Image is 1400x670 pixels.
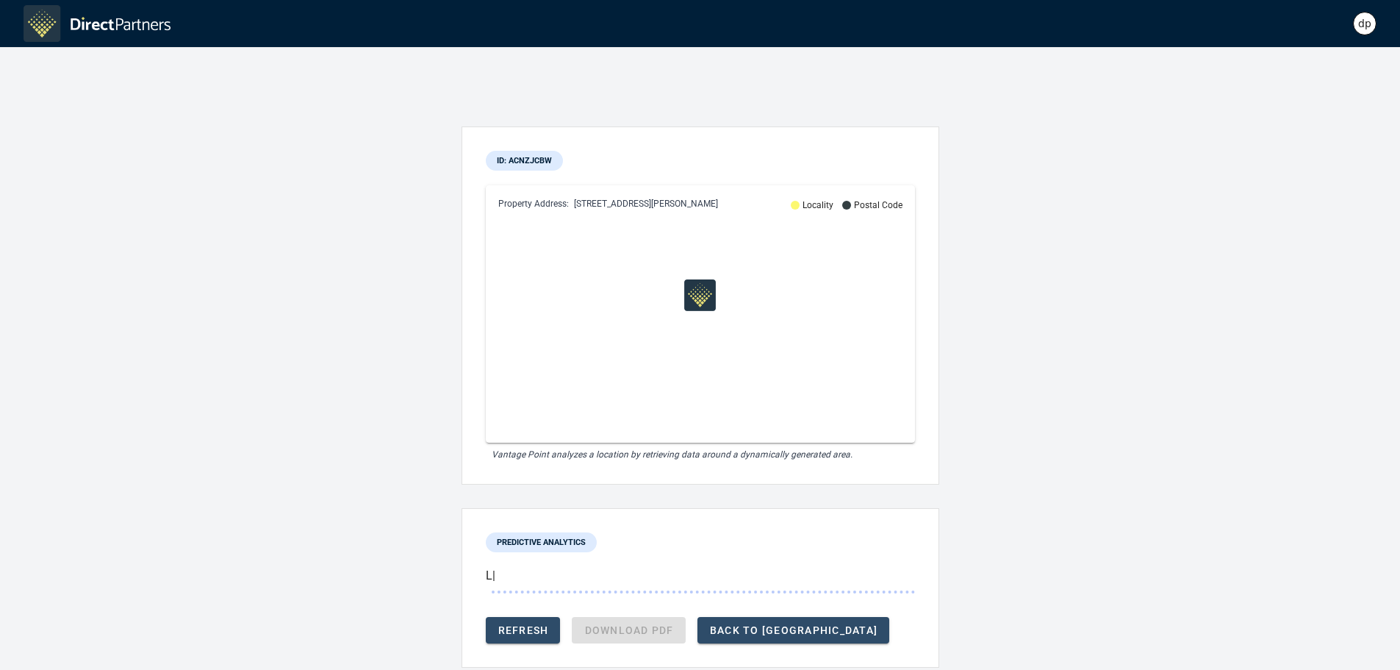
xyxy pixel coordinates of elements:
[697,617,889,644] button: Back to [GEOGRAPHIC_DATA]
[486,617,561,644] button: Refresh
[697,622,889,636] a: Back to [GEOGRAPHIC_DATA]
[486,532,597,552] div: PREDICTIVE ANALYTICS
[24,5,170,42] img: logo-icon
[672,268,728,323] img: dp-icon-only.d245b38.png
[492,449,915,460] div: Vantage Point analyzes a location by retrieving data around a dynamically generated area.
[486,569,492,582] span: L
[1353,12,1376,35] div: dp
[492,569,495,582] span: |
[486,151,563,171] div: ID: ACnZjcbw
[709,624,877,636] span: Back to [GEOGRAPHIC_DATA]
[498,624,549,636] span: Refresh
